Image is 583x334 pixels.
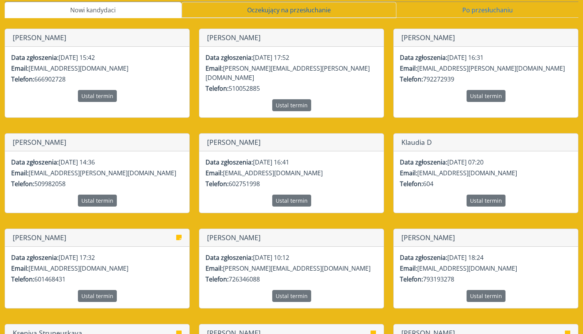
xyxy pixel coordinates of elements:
p: 726346088 [206,275,377,284]
p: [DATE] 10:12 [206,253,377,262]
p: [DATE] 14:36 [11,158,183,167]
strong: Email: [11,64,29,73]
strong: Data zgłoszenia: [400,53,447,62]
p: [EMAIL_ADDRESS][DOMAIN_NAME] [206,168,377,178]
strong: Telefon: [11,75,34,83]
strong: Telefon: [206,275,229,283]
button: Ustal termin [272,195,311,207]
strong: Telefon: [400,275,423,283]
p: 509982058 [11,179,183,188]
strong: Email: [206,264,223,273]
p: [DATE] 18:24 [400,253,572,262]
h5: [PERSON_NAME] [401,234,455,242]
p: [PERSON_NAME][EMAIL_ADDRESS][DOMAIN_NAME] [206,264,377,273]
h5: [PERSON_NAME] [13,234,66,242]
strong: Telefon: [11,275,34,283]
a: Po przesłuchaniu [396,2,578,18]
p: [EMAIL_ADDRESS][DOMAIN_NAME] [11,64,183,73]
strong: Email: [11,264,29,273]
p: [DATE] 07:20 [400,158,572,167]
p: 510052885 [206,84,377,93]
p: [DATE] 16:31 [400,53,572,62]
h5: [PERSON_NAME] [207,138,261,146]
p: [EMAIL_ADDRESS][PERSON_NAME][DOMAIN_NAME] [400,64,572,73]
strong: Data zgłoszenia: [400,253,447,262]
p: 793193278 [400,275,572,284]
strong: Email: [400,169,417,177]
strong: Data zgłoszenia: [206,253,253,262]
p: 604 [400,179,572,188]
p: [EMAIL_ADDRESS][DOMAIN_NAME] [400,264,572,273]
p: [EMAIL_ADDRESS][DOMAIN_NAME] [400,168,572,178]
p: 601468431 [11,275,183,284]
h5: [PERSON_NAME] [207,234,261,242]
p: 666902728 [11,75,183,84]
button: Ustal termin [272,290,311,302]
p: [DATE] 16:41 [206,158,377,167]
strong: Telefon: [400,75,423,83]
p: [EMAIL_ADDRESS][DOMAIN_NAME] [11,264,183,273]
button: Ustal termin [467,195,505,207]
strong: Data zgłoszenia: [11,53,59,62]
p: 602751998 [206,179,377,188]
h5: [PERSON_NAME] [13,138,66,146]
strong: Data zgłoszenia: [206,158,253,166]
a: Oczekujący na przesłuchanie [182,2,397,18]
svg: Notatki: Rezygnacja z przesłuchania. Chciała zapisać się do innego chóru, let the Dow dow [176,234,182,241]
h5: [PERSON_NAME] [13,34,66,42]
a: Nowi kandydaci [5,2,182,18]
p: [EMAIL_ADDRESS][PERSON_NAME][DOMAIN_NAME] [11,168,183,178]
strong: Telefon: [206,180,229,188]
button: Ustal termin [78,90,117,102]
button: Ustal termin [272,99,311,111]
strong: Email: [400,64,417,73]
strong: Data zgłoszenia: [11,253,59,262]
strong: Email: [11,169,29,177]
strong: Data zgłoszenia: [11,158,59,166]
p: [DATE] 17:32 [11,253,183,262]
strong: Email: [206,169,223,177]
strong: Telefon: [11,180,34,188]
h5: Klaudia D [401,138,432,146]
strong: Email: [400,264,417,273]
button: Ustal termin [78,290,117,302]
strong: Email: [206,64,223,73]
p: [PERSON_NAME][EMAIL_ADDRESS][PERSON_NAME][DOMAIN_NAME] [206,64,377,82]
button: Ustal termin [467,90,505,102]
p: [DATE] 15:42 [11,53,183,62]
button: Ustal termin [467,290,505,302]
strong: Telefon: [206,84,229,93]
h5: [PERSON_NAME] [207,34,261,42]
p: [DATE] 17:52 [206,53,377,62]
strong: Data zgłoszenia: [206,53,253,62]
h5: [PERSON_NAME] [401,34,455,42]
strong: Telefon: [400,180,423,188]
button: Ustal termin [78,195,117,207]
strong: Data zgłoszenia: [400,158,447,166]
p: 792272939 [400,75,572,84]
